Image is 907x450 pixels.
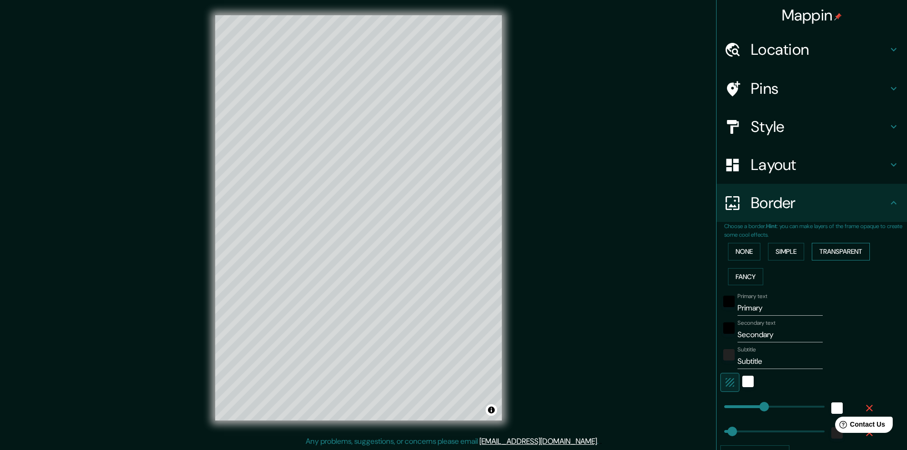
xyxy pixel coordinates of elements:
[751,117,888,136] h4: Style
[766,222,777,230] b: Hint
[742,376,754,387] button: white
[723,296,735,307] button: black
[738,292,767,300] label: Primary text
[751,40,888,59] h4: Location
[812,243,870,260] button: Transparent
[728,243,760,260] button: None
[717,146,907,184] div: Layout
[738,319,776,327] label: Secondary text
[768,243,804,260] button: Simple
[717,70,907,108] div: Pins
[751,155,888,174] h4: Layout
[486,404,497,416] button: Toggle attribution
[724,222,907,239] p: Choose a border. : you can make layers of the frame opaque to create some cool effects.
[479,436,597,446] a: [EMAIL_ADDRESS][DOMAIN_NAME]
[822,413,897,440] iframe: Help widget launcher
[306,436,598,447] p: Any problems, suggestions, or concerns please email .
[717,30,907,69] div: Location
[738,346,756,354] label: Subtitle
[717,108,907,146] div: Style
[723,322,735,334] button: black
[728,268,763,286] button: Fancy
[834,13,842,20] img: pin-icon.png
[751,79,888,98] h4: Pins
[717,184,907,222] div: Border
[831,402,843,414] button: white
[782,6,842,25] h4: Mappin
[598,436,600,447] div: .
[723,349,735,360] button: color-222222
[600,436,602,447] div: .
[751,193,888,212] h4: Border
